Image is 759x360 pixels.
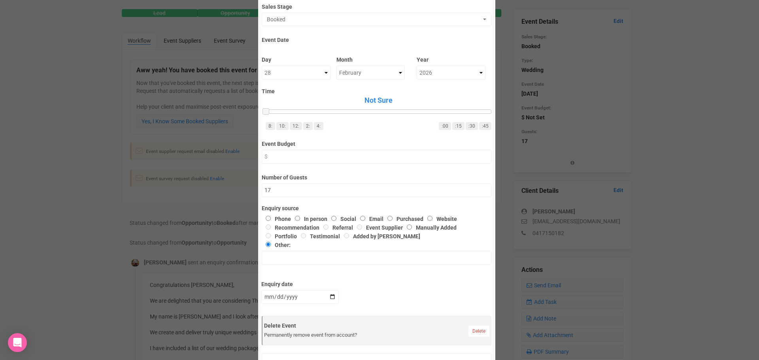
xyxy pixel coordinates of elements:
[262,87,491,95] label: Time
[264,322,489,330] label: Delete Event
[466,122,478,130] a: :30
[297,233,340,239] label: Testimonial
[266,95,491,106] span: Not Sure
[327,216,356,222] label: Social
[261,277,339,288] label: Enquiry date
[479,122,491,130] a: :45
[303,122,313,130] a: 2:
[383,216,423,222] label: Purchased
[356,216,383,222] label: Email
[291,216,327,222] label: In person
[276,122,289,130] a: 10:
[262,240,480,249] label: Other:
[262,171,491,181] label: Number of Guests
[353,224,403,231] label: Event Supplier
[262,53,330,64] label: Day
[262,150,491,164] input: $
[264,332,489,339] div: Permanently remove event from account?
[340,233,420,239] label: Added by [PERSON_NAME]
[452,122,464,130] a: :15
[262,224,319,231] label: Recommendation
[290,122,302,130] a: 12:
[262,183,491,197] input: Number of Guests
[423,216,457,222] label: Website
[468,326,489,337] a: Delete
[262,233,297,239] label: Portfolio
[266,122,275,130] a: 8:
[417,53,485,64] label: Year
[314,122,323,130] a: 4:
[262,33,491,44] label: Event Date
[262,216,291,222] label: Phone
[262,204,491,212] label: Enquiry source
[267,15,481,23] span: Booked
[262,137,491,148] label: Event Budget
[8,333,27,352] div: Open Intercom Messenger
[336,53,405,64] label: Month
[439,122,451,130] a: :00
[319,224,353,231] label: Referral
[403,224,457,231] label: Manually Added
